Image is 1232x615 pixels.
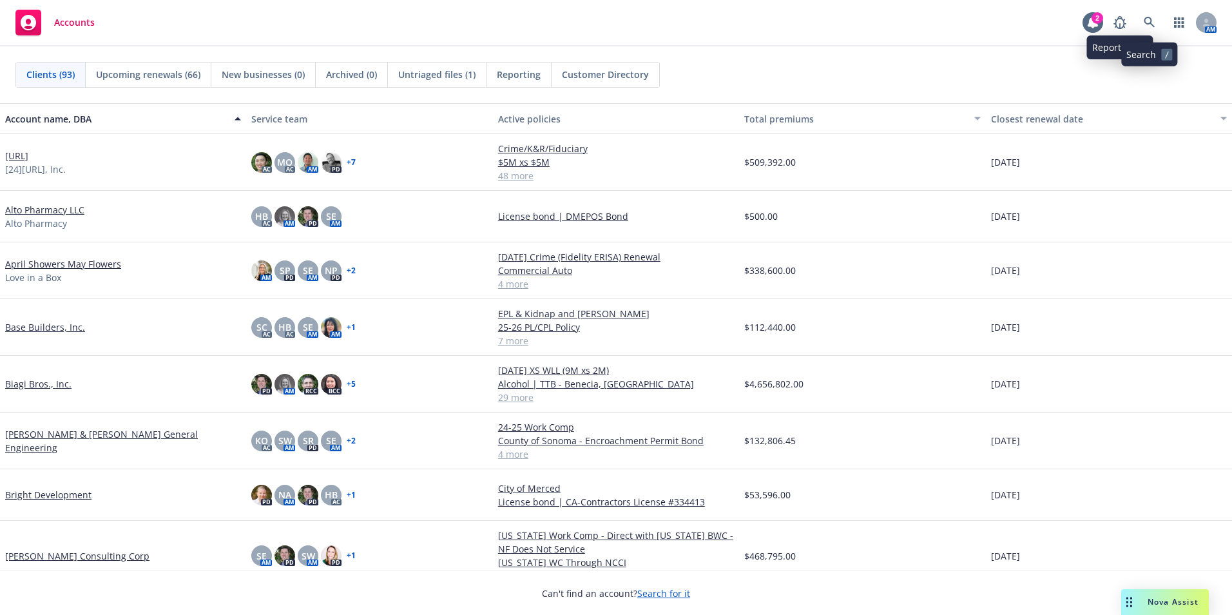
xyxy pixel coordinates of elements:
span: [DATE] [991,549,1020,563]
a: City of Merced [498,482,734,495]
a: License bond | CA-Contractors License #334413 [498,495,734,509]
span: [DATE] [991,320,1020,334]
span: HB [278,320,291,334]
span: SR [303,434,314,447]
div: Account name, DBA [5,112,227,126]
span: Nova Assist [1148,596,1198,607]
span: Archived (0) [326,68,377,81]
a: Accounts [10,5,100,41]
span: $509,392.00 [744,155,796,169]
a: + 1 [347,324,356,331]
a: [PERSON_NAME] & [PERSON_NAME] General Engineering [5,427,241,454]
span: Customer Directory [562,68,649,81]
a: + 1 [347,552,356,560]
span: [24][URL], Inc. [5,162,66,176]
img: photo [298,485,318,505]
span: [DATE] [991,434,1020,447]
span: NP [325,264,338,277]
a: County of Sonoma - Encroachment Permit Bond [498,434,734,447]
span: SE [326,210,336,223]
span: Reporting [497,68,541,81]
span: SE [303,320,313,334]
span: SW [302,549,315,563]
a: Bright Development [5,488,91,502]
span: $132,806.45 [744,434,796,447]
a: [PERSON_NAME] Consulting Corp [5,549,149,563]
div: 2 [1092,12,1103,24]
span: Love in a Box [5,271,61,284]
span: [DATE] [991,210,1020,223]
a: + 5 [347,380,356,388]
span: HB [255,210,268,223]
a: April Showers May Flowers [5,257,121,271]
span: MQ [277,155,293,169]
button: Active policies [493,103,739,134]
a: + 2 [347,437,356,445]
span: KO [255,434,268,447]
button: Nova Assist [1121,589,1209,615]
img: photo [298,152,318,173]
a: License bond | DMEPOS Bond [498,210,734,223]
span: [DATE] [991,155,1020,169]
span: $338,600.00 [744,264,796,277]
a: Search for it [637,587,690,600]
a: [DATE] XS WLL (9M xs 2M) [498,364,734,377]
img: photo [321,152,342,173]
a: 3 more [498,569,734,583]
img: photo [251,152,272,173]
span: $500.00 [744,210,778,223]
a: 48 more [498,169,734,182]
a: Alcohol | TTB - Benecia, [GEOGRAPHIC_DATA] [498,377,734,391]
span: [DATE] [991,488,1020,502]
img: photo [274,374,295,395]
a: 24-25 Work Comp [498,420,734,434]
div: Total premiums [744,112,966,126]
span: SC [256,320,267,334]
span: Can't find an account? [542,587,690,600]
span: SE [256,549,267,563]
span: Upcoming renewals (66) [96,68,200,81]
a: EPL & Kidnap and [PERSON_NAME] [498,307,734,320]
a: 25-26 PL/CPL Policy [498,320,734,334]
a: 7 more [498,334,734,347]
img: photo [251,374,272,395]
div: Service team [251,112,487,126]
a: $5M xs $5M [498,155,734,169]
a: Alto Pharmacy LLC [5,203,84,217]
button: Closest renewal date [986,103,1232,134]
a: + 2 [347,267,356,275]
a: Search [1137,10,1162,35]
span: [DATE] [991,264,1020,277]
span: $53,596.00 [744,488,791,502]
button: Total premiums [739,103,985,134]
a: Report a Bug [1107,10,1133,35]
img: photo [321,374,342,395]
span: $112,440.00 [744,320,796,334]
a: [US_STATE] Work Comp - Direct with [US_STATE] BWC - NF Does Not Service [498,529,734,556]
img: photo [321,317,342,338]
a: Base Builders, Inc. [5,320,85,334]
img: photo [274,545,295,566]
div: Drag to move [1121,589,1137,615]
a: Switch app [1166,10,1192,35]
a: + 7 [347,159,356,166]
a: 4 more [498,277,734,291]
img: photo [274,206,295,227]
img: photo [251,260,272,281]
span: HB [325,488,338,502]
a: 29 more [498,391,734,404]
span: Alto Pharmacy [5,217,67,230]
div: Active policies [498,112,734,126]
a: 4 more [498,447,734,461]
a: Commercial Auto [498,264,734,277]
span: SE [326,434,336,447]
a: + 1 [347,491,356,499]
span: $4,656,802.00 [744,377,804,391]
img: photo [298,374,318,395]
a: Biagi Bros., Inc. [5,377,72,391]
